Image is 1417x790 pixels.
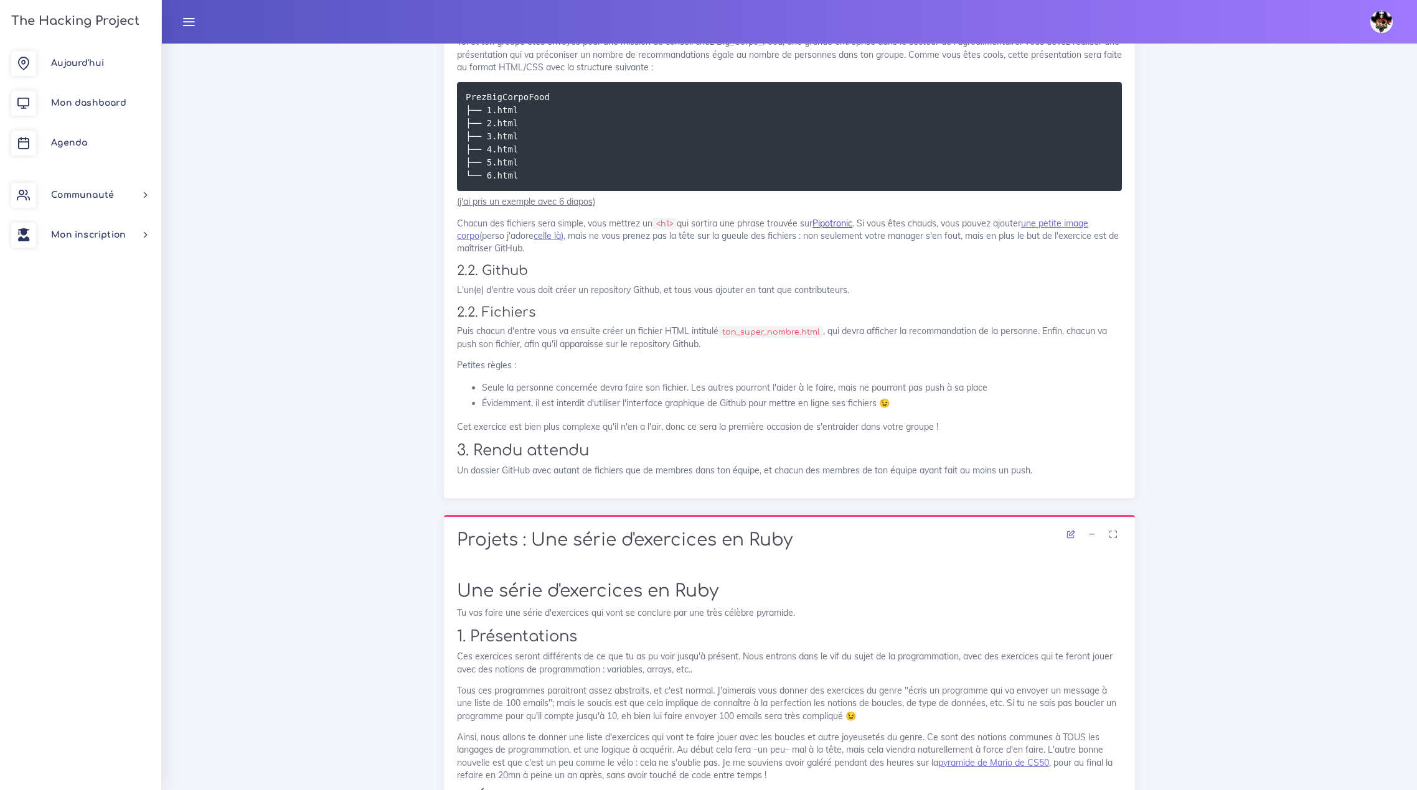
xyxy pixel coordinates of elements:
p: Tous ces programmes paraitront assez abstraits, et c'est normal. J'aimerais vous donner des exerc... [457,684,1122,722]
code: <h1> [652,218,677,230]
p: Cet exercice est bien plus complexe qu'il n'en a l'air, donc ce sera la première occasion de s'en... [457,421,1122,433]
p: Ces exercices seront différents de ce que tu as pu voir jusqu'à présent. Nous entrons dans le vif... [457,650,1122,676]
li: Évidemment, il est interdit d'utiliser l'interface graphique de Github pour mettre en ligne ses f... [482,396,1122,411]
h1: Une série d'exercices en Ruby [457,581,1122,602]
p: Tu vas faire une série d'exercices qui vont se conclure par une très célèbre pyramide. [457,606,1122,619]
h3: 2.2. Fichiers [457,305,1122,320]
li: Seule la personne concernée devra faire son fichier. Les autres pourront l'aider à le faire, mais... [482,380,1122,396]
span: Aujourd'hui [51,58,104,68]
p: Chacun des fichiers sera simple, vous mettrez un qui sortira une phrase trouvée sur . Si vous ête... [457,217,1122,255]
h2: 1. Présentations [457,628,1122,646]
u: (j'ai pris un exemple avec 6 diapos) [457,196,595,207]
h3: The Hacking Project [7,14,139,28]
code: PrezBigCorpoFood ├── 1.html ├── 2.html ├── 3.html ├── 4.html ├── 5.html └── 6.html [466,90,550,182]
span: Communauté [51,190,114,200]
a: une petite image corpo [457,218,1088,241]
p: Toi et ton groupe ếtes envoyés pour une mission de conseil chez Big_Corpo_Food, une grande entrep... [457,35,1122,73]
h2: 3. Rendu attendu [457,442,1122,460]
code: ton_super_nombre.html [718,326,823,338]
p: Puis chacun d'entre vous va ensuite créer un fichier HTML intitulé , qui devra afficher la recomm... [457,325,1122,350]
span: Agenda [51,138,87,147]
a: Pipotronic [812,218,852,229]
span: Mon inscription [51,230,126,239]
p: L'un(e) d'entre vous doit créer un repository Github, et tous vous ajouter en tant que contribute... [457,284,1122,296]
a: celle là [534,230,561,241]
p: Ainsi, nous allons te donner une liste d'exercices qui vont te faire jouer avec les boucles et au... [457,731,1122,781]
img: avatar [1370,11,1393,33]
h1: Projets : Une série d'exercices en Ruby [457,530,1122,551]
h3: 2.2. Github [457,263,1122,279]
span: Mon dashboard [51,98,126,108]
a: pyramide de Mario de CS50 [938,757,1049,768]
p: Un dossier GitHub avec autant de fichiers que de membres dans ton équipe, et chacun des membres d... [457,464,1122,476]
p: Petites règles : [457,359,1122,371]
